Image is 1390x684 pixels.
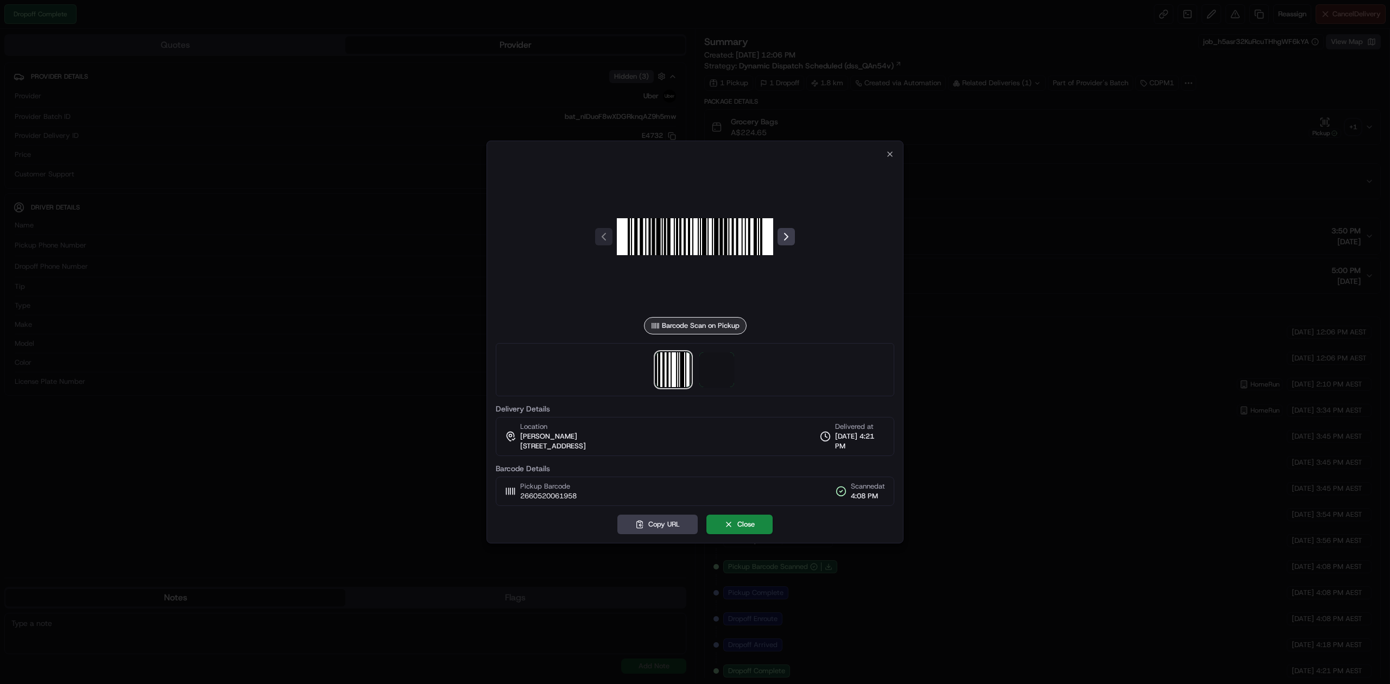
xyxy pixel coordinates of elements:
[706,515,773,534] button: Close
[617,159,773,315] img: barcode_scan_on_pickup image
[520,432,577,441] span: [PERSON_NAME]
[520,441,586,451] span: [STREET_ADDRESS]
[644,317,747,334] div: Barcode Scan on Pickup
[617,515,698,534] button: Copy URL
[496,465,894,472] label: Barcode Details
[835,432,885,451] span: [DATE] 4:21 PM
[520,491,577,501] span: 2660520061958
[520,422,547,432] span: Location
[656,352,691,387] img: barcode_scan_on_pickup image
[835,422,885,432] span: Delivered at
[520,482,577,491] span: Pickup Barcode
[851,491,885,501] span: 4:08 PM
[496,405,894,413] label: Delivery Details
[851,482,885,491] span: Scanned at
